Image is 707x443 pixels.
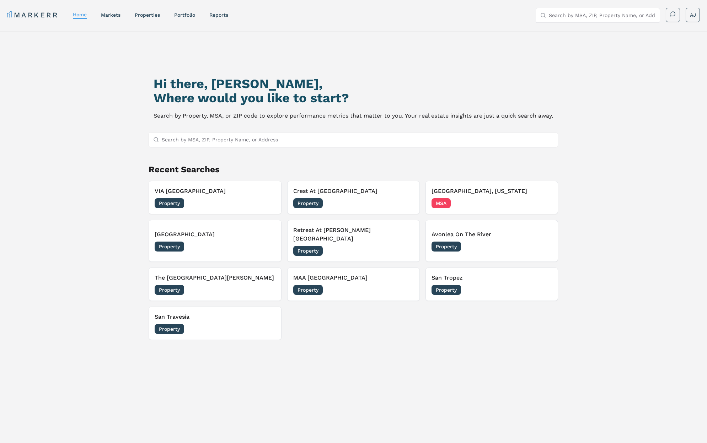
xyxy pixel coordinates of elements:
span: Property [293,285,323,295]
a: MARKERR [7,10,59,20]
h2: Recent Searches [149,164,558,175]
span: AJ [690,11,696,18]
span: Property [293,246,323,256]
h3: Avonlea On The River [432,230,552,239]
a: Portfolio [174,12,195,18]
span: [DATE] [398,247,414,254]
span: Property [155,198,184,208]
span: Property [155,285,184,295]
h3: [GEOGRAPHIC_DATA], [US_STATE] [432,187,552,195]
span: [DATE] [536,200,552,207]
span: [DATE] [259,325,275,333]
span: [DATE] [536,243,552,250]
span: [DATE] [536,286,552,293]
span: [DATE] [398,200,414,207]
p: Search by Property, MSA, or ZIP code to explore performance metrics that matter to you. Your real... [154,111,553,121]
button: Remove San TropezSan TropezProperty[DATE] [425,268,558,301]
a: reports [209,12,228,18]
h3: The [GEOGRAPHIC_DATA][PERSON_NAME] [155,274,275,282]
a: markets [101,12,120,18]
button: AJ [686,8,700,22]
span: MSA [432,198,451,208]
span: Property [155,242,184,252]
span: [DATE] [398,286,414,293]
button: Remove Retreat At Johns CreekRetreat At [PERSON_NAME][GEOGRAPHIC_DATA]Property[DATE] [287,220,420,262]
button: Remove MAA River OaksMAA [GEOGRAPHIC_DATA]Property[DATE] [287,268,420,301]
h3: MAA [GEOGRAPHIC_DATA] [293,274,414,282]
h3: VIA [GEOGRAPHIC_DATA] [155,187,275,195]
h3: Retreat At [PERSON_NAME][GEOGRAPHIC_DATA] [293,226,414,243]
button: Remove Avonlea On The RiverAvonlea On The RiverProperty[DATE] [425,220,558,262]
span: [DATE] [259,286,275,293]
button: Remove VIA Seaport ResidencesVIA [GEOGRAPHIC_DATA]Property[DATE] [149,181,281,214]
h2: Where would you like to start? [154,91,553,105]
a: home [73,12,87,17]
h3: [GEOGRAPHIC_DATA] [155,230,275,239]
span: Property [432,242,461,252]
a: properties [135,12,160,18]
button: Remove Berkeley Lake, Georgia[GEOGRAPHIC_DATA], [US_STATE]MSA[DATE] [425,181,558,214]
h3: San Travesia [155,313,275,321]
h1: Hi there, [PERSON_NAME], [154,77,553,91]
button: Remove The Atlantic Howell StationThe [GEOGRAPHIC_DATA][PERSON_NAME]Property[DATE] [149,268,281,301]
input: Search by MSA, ZIP, Property Name, or Address [549,8,655,22]
span: [DATE] [259,200,275,207]
button: Remove Crest At Berkley LakeCrest At [GEOGRAPHIC_DATA]Property[DATE] [287,181,420,214]
h3: Crest At [GEOGRAPHIC_DATA] [293,187,414,195]
h3: San Tropez [432,274,552,282]
button: Remove San TravesiaSan TravesiaProperty[DATE] [149,307,281,340]
button: Remove Rosemont Berkeley Lake[GEOGRAPHIC_DATA]Property[DATE] [149,220,281,262]
span: Property [293,198,323,208]
input: Search by MSA, ZIP, Property Name, or Address [162,133,553,147]
span: Property [155,324,184,334]
span: [DATE] [259,243,275,250]
span: Property [432,285,461,295]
